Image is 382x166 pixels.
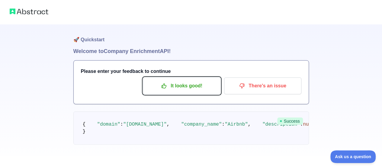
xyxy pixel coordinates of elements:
button: There's an issue [224,77,301,94]
span: { [83,122,86,127]
h3: Please enter your feedback to continue [81,68,301,75]
span: "company_name" [181,122,222,127]
button: It looks good! [143,77,220,94]
span: "description" [262,122,300,127]
iframe: Toggle Customer Support [330,150,376,163]
span: , [167,122,170,127]
span: "Airbnb" [225,122,248,127]
h1: 🚀 Quickstart [73,24,309,47]
h1: Welcome to Company Enrichment API! [73,47,309,55]
p: It looks good! [148,81,216,91]
img: Abstract logo [10,7,48,16]
span: "[DOMAIN_NAME]" [123,122,167,127]
span: "domain" [97,122,120,127]
span: : [120,122,123,127]
span: : [222,122,225,127]
p: There's an issue [229,81,297,91]
span: null [303,122,314,127]
span: Success [277,117,303,125]
span: , [248,122,251,127]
